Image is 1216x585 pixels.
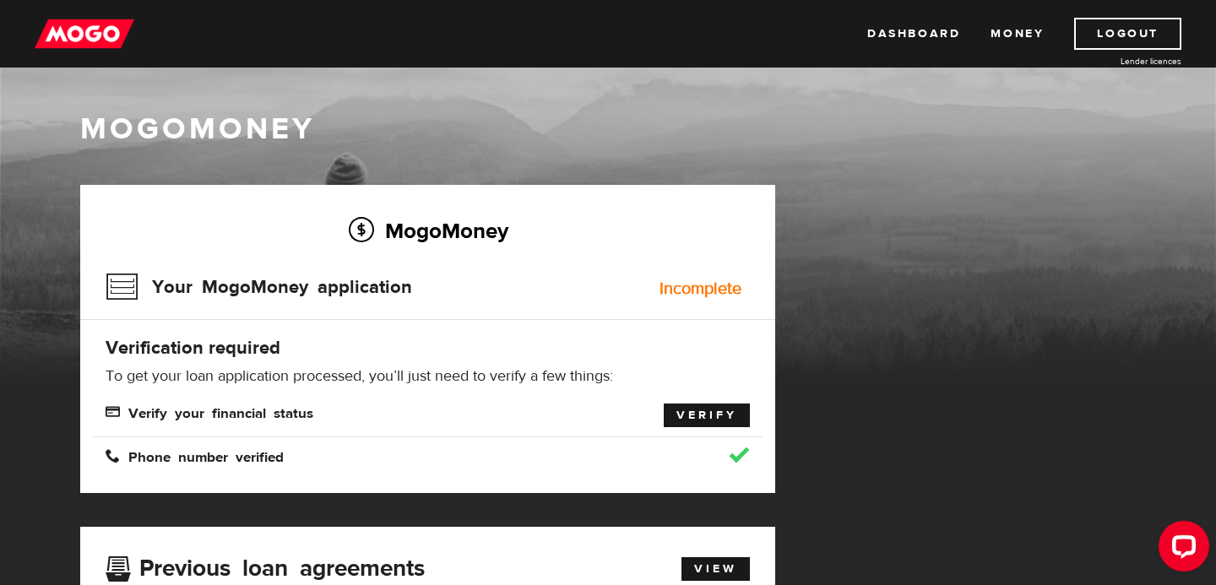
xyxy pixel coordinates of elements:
iframe: LiveChat chat widget [1145,514,1216,585]
div: Incomplete [660,280,741,297]
a: View [681,557,750,581]
p: To get your loan application processed, you’ll just need to verify a few things: [106,366,750,387]
a: Money [991,18,1044,50]
h3: Your MogoMoney application [106,265,412,309]
h2: MogoMoney [106,213,750,248]
a: Lender licences [1055,55,1181,68]
a: Logout [1074,18,1181,50]
h1: MogoMoney [80,111,1136,147]
img: mogo_logo-11ee424be714fa7cbb0f0f49df9e16ec.png [35,18,134,50]
h4: Verification required [106,336,750,360]
a: Dashboard [867,18,960,50]
span: Phone number verified [106,448,284,463]
span: Verify your financial status [106,404,313,419]
a: Verify [664,404,750,427]
h3: Previous loan agreements [106,555,425,577]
